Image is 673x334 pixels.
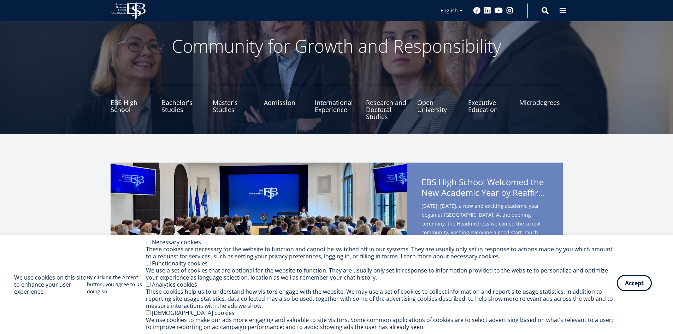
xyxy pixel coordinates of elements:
span: New Academic Year by Reaffirming Its Core Values [421,187,549,198]
a: Master's Studies [213,85,256,120]
label: Analytics cookies [152,281,197,288]
label: Functionality cookies [152,259,208,267]
a: Executive Education [468,85,512,120]
a: Bachelor's Studies [161,85,205,120]
div: We use a set of cookies that are optional for the website to function. They are usually only set ... [146,267,617,281]
p: Community for Growth and Responsibility [149,35,524,57]
a: Admission [264,85,307,120]
a: Research and Doctoral Studies [366,85,409,120]
div: These cookies are necessary for the website to function and cannot be switched off in our systems... [146,246,617,260]
p: By clicking the Accept button, you agree to us doing so. [87,274,146,295]
span: EBS High School Welcomed the [421,177,549,200]
img: a [111,163,407,297]
label: [DEMOGRAPHIC_DATA] cookies [152,309,235,317]
a: Microdegrees [519,85,563,120]
div: These cookies help us to understand how visitors engage with the website. We may use a set of coo... [146,288,617,309]
a: EBS High School [111,85,154,120]
span: [DATE], [DATE], a new and exciting academic year began at [GEOGRAPHIC_DATA]. At the opening cerem... [421,201,549,248]
button: Accept [617,275,652,291]
label: Necessary cookies [152,238,201,246]
a: Youtube [495,7,503,14]
h2: We use cookies on this site to enhance your user experience [14,274,87,295]
a: Facebook [473,7,480,14]
a: Instagram [506,7,513,14]
div: We use cookies to make our ads more engaging and valuable to site visitors. Some common applicati... [146,316,617,330]
a: International Experience [315,85,358,120]
a: Open University [417,85,461,120]
a: Linkedin [484,7,491,14]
